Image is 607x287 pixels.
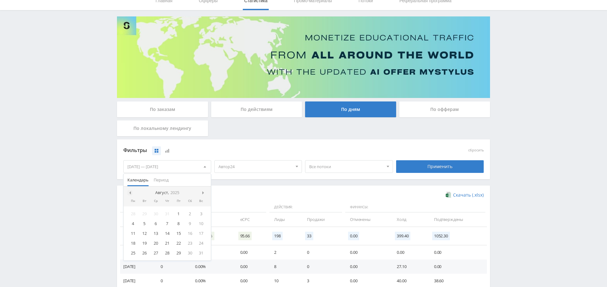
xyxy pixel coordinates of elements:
[150,240,162,247] div: 20
[123,146,393,155] div: Фильтры
[117,101,208,117] div: По заказам
[150,210,162,217] div: 30
[120,260,154,274] td: [DATE]
[162,249,173,257] div: 28
[348,232,359,240] span: 0.00
[390,212,428,227] td: Холд
[184,230,196,237] div: 16
[139,210,150,217] div: 29
[139,230,150,237] div: 12
[345,202,485,213] span: Финансы:
[127,230,139,237] div: 11
[120,212,154,227] td: Дата
[173,230,184,237] div: 15
[139,220,150,227] div: 5
[139,240,150,247] div: 19
[268,260,301,274] td: 8
[196,249,207,257] div: 31
[173,199,184,203] div: Пт
[184,199,196,203] div: Сб
[150,249,162,257] div: 27
[234,212,268,227] td: eCPC
[428,212,487,227] td: Подтверждены
[162,230,173,237] div: 14
[189,245,234,260] td: 0.00%
[395,232,410,240] span: 399.40
[162,199,173,203] div: Чт
[120,202,266,213] span: Данные:
[399,101,490,117] div: По офферам
[124,161,211,173] div: [DATE] — [DATE]
[127,174,149,186] span: Календарь
[184,210,196,217] div: 2
[120,227,154,245] td: Итого:
[344,212,390,227] td: Отменены
[117,16,490,98] img: Banner
[432,232,450,240] span: 1052.30
[309,161,383,173] span: Все потоки
[390,260,428,274] td: 27.10
[127,249,139,257] div: 25
[446,192,484,198] a: Скачать (.xlsx)
[272,232,283,240] span: 198
[173,249,184,257] div: 29
[301,245,344,260] td: 0
[173,220,184,227] div: 8
[396,160,484,173] div: Применить
[154,260,189,274] td: 0
[173,210,184,217] div: 1
[184,220,196,227] div: 9
[153,190,182,195] div: Август,
[139,199,150,203] div: Вт
[305,232,313,240] span: 33
[127,240,139,247] div: 18
[162,240,173,247] div: 21
[125,174,151,186] button: Календарь
[446,192,451,198] img: xlsx
[139,249,150,257] div: 26
[468,148,484,152] button: сбросить
[196,210,207,217] div: 3
[344,245,390,260] td: 0.00
[238,232,252,240] span: 95.66
[344,260,390,274] td: 0.00
[189,212,234,227] td: CR
[196,220,207,227] div: 10
[390,245,428,260] td: 0.00
[120,245,154,260] td: [DATE]
[127,220,139,227] div: 4
[150,220,162,227] div: 6
[211,101,302,117] div: По действиям
[428,260,487,274] td: 0.00
[162,220,173,227] div: 7
[117,120,208,136] div: По локальному лендингу
[269,202,342,213] span: Действия:
[305,101,396,117] div: По дням
[162,210,173,217] div: 31
[301,260,344,274] td: 0
[150,230,162,237] div: 13
[127,210,139,217] div: 28
[184,249,196,257] div: 30
[154,174,169,186] span: Период
[301,212,344,227] td: Продажи
[170,190,179,195] i: 2025
[196,230,207,237] div: 17
[189,260,234,274] td: 0.00%
[184,240,196,247] div: 23
[453,192,484,198] span: Скачать (.xlsx)
[268,212,301,227] td: Лиды
[428,245,487,260] td: 0.00
[196,199,207,203] div: Вс
[127,199,139,203] div: Пн
[150,199,162,203] div: Ср
[196,240,207,247] div: 24
[268,245,301,260] td: 2
[218,161,292,173] span: Автор24
[234,260,268,274] td: 0.00
[151,174,171,186] button: Период
[234,245,268,260] td: 0.00
[173,240,184,247] div: 22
